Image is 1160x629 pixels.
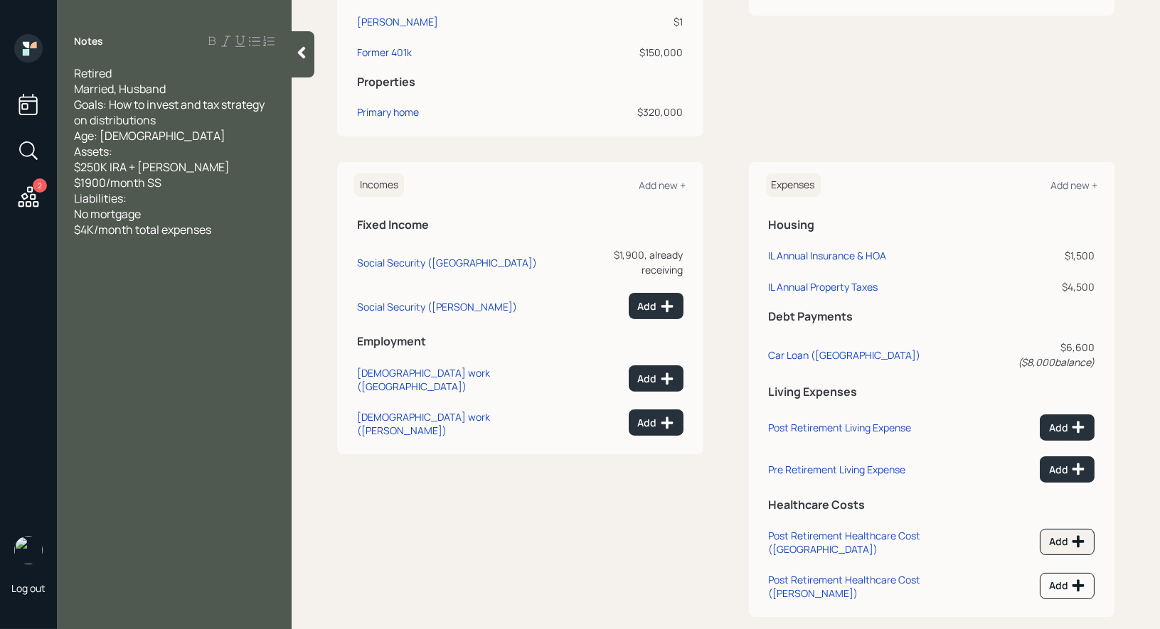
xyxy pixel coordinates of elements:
[357,104,419,119] div: Primary home
[629,293,683,319] button: Add
[769,421,912,434] div: Post Retirement Living Expense
[769,249,887,262] div: IL Annual Insurance & HOA
[1040,456,1095,483] button: Add
[992,340,1095,370] div: $6,600
[357,300,517,313] div: Social Security ([PERSON_NAME])
[992,279,1095,294] div: $4,500
[565,14,683,29] div: $1
[769,463,906,476] div: Pre Retirement Living Expense
[1049,462,1085,476] div: Add
[639,178,686,192] div: Add new +
[769,280,878,294] div: IL Annual Property Taxes
[638,372,674,386] div: Add
[629,409,683,436] button: Add
[565,104,683,119] div: $320,000
[357,218,683,232] h5: Fixed Income
[769,310,1095,323] h5: Debt Payments
[1018,355,1095,369] i: ( $8,000 balance)
[33,178,47,193] div: 2
[1040,529,1095,555] button: Add
[11,581,46,595] div: Log out
[357,366,576,393] div: [DEMOGRAPHIC_DATA] work ([GEOGRAPHIC_DATA])
[1040,414,1095,441] button: Add
[357,14,438,29] div: [PERSON_NAME]
[582,247,683,277] div: $1,900, already receiving
[357,335,683,348] h5: Employment
[14,536,43,564] img: treva-nostdahl-headshot.png
[1049,420,1085,434] div: Add
[629,365,683,392] button: Add
[769,385,1095,399] h5: Living Expenses
[638,299,674,313] div: Add
[357,75,683,89] h5: Properties
[1050,178,1097,192] div: Add new +
[769,218,1095,232] h5: Housing
[357,410,576,437] div: [DEMOGRAPHIC_DATA] work ([PERSON_NAME])
[766,173,821,197] h6: Expenses
[74,34,103,48] label: Notes
[357,45,412,60] div: Former 401k
[354,173,404,197] h6: Incomes
[74,65,267,237] span: Retired Married, Husband Goals: How to invest and tax strategy on distributions Age: [DEMOGRAPHIC...
[992,248,1095,263] div: $1,500
[769,573,987,600] div: Post Retirement Healthcare Cost ([PERSON_NAME])
[769,498,1095,512] h5: Healthcare Costs
[1040,573,1095,599] button: Add
[357,256,537,269] div: Social Security ([GEOGRAPHIC_DATA])
[769,348,921,362] div: Car Loan ([GEOGRAPHIC_DATA])
[769,529,987,556] div: Post Retirement Healthcare Cost ([GEOGRAPHIC_DATA])
[638,416,674,430] div: Add
[1049,534,1085,549] div: Add
[1049,579,1085,593] div: Add
[565,45,683,60] div: $150,000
